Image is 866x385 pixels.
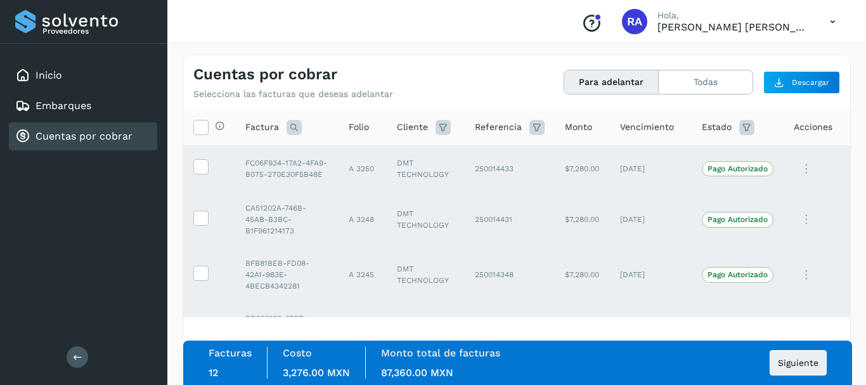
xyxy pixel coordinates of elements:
span: 3,276.00 MXN [283,367,350,379]
div: Inicio [9,62,157,89]
td: 250014348 [465,247,555,303]
td: BD933186-055D-445B-A78A-55B02B845BE1 [235,303,339,358]
span: Estado [702,121,732,134]
a: Inicio [36,69,62,81]
td: $7,280.00 [555,145,610,192]
p: Hola, [657,10,810,21]
td: 250014686 [465,303,555,358]
td: 250014431 [465,192,555,247]
td: A 3248 [339,192,387,247]
span: Acciones [794,121,832,134]
span: Siguiente [778,358,818,367]
td: A 3250 [339,145,387,192]
span: Referencia [475,121,522,134]
td: [DATE] [610,303,692,358]
td: [DATE] [610,145,692,192]
h4: Cuentas por cobrar [193,65,337,84]
label: Costo [283,347,312,359]
span: 12 [209,367,218,379]
p: Pago Autorizado [708,270,768,279]
p: Selecciona las facturas que deseas adelantar [193,89,393,100]
p: Proveedores [42,27,152,36]
a: Cuentas por cobrar [36,130,132,142]
span: Monto [565,121,592,134]
button: Para adelantar [564,70,659,94]
td: [DATE] [610,247,692,303]
span: Vencimiento [620,121,674,134]
td: CA51202A-746B-45AB-B3BC-B1F961214173 [235,192,339,247]
div: Embarques [9,92,157,120]
label: Facturas [209,347,252,359]
label: Monto total de facturas [381,347,500,359]
td: $7,280.00 [555,192,610,247]
span: Descargar [792,77,829,88]
span: Folio [349,121,369,134]
p: Raphael Argenis Rubio Becerril [657,21,810,33]
td: $7,280.00 [555,303,610,358]
td: $7,280.00 [555,247,610,303]
td: DMT TECHNOLOGY [387,247,465,303]
td: FC06F934-17A2-4FA9-B075-270E30F5B48E [235,145,339,192]
td: A 3254 [339,303,387,358]
a: Embarques [36,100,91,112]
td: DMT TECHNOLOGY [387,303,465,358]
span: Cliente [397,121,428,134]
td: BFB81BEB-FD08-42A1-983E-4BECB4342281 [235,247,339,303]
button: Descargar [763,71,840,94]
p: Pago Autorizado [708,215,768,224]
td: 250014433 [465,145,555,192]
p: Pago Autorizado [708,164,768,173]
span: 87,360.00 MXN [381,367,453,379]
span: Factura [245,121,279,134]
td: DMT TECHNOLOGY [387,192,465,247]
td: A 3245 [339,247,387,303]
div: Cuentas por cobrar [9,122,157,150]
td: [DATE] [610,192,692,247]
button: Todas [659,70,753,94]
td: DMT TECHNOLOGY [387,145,465,192]
button: Siguiente [770,350,827,375]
